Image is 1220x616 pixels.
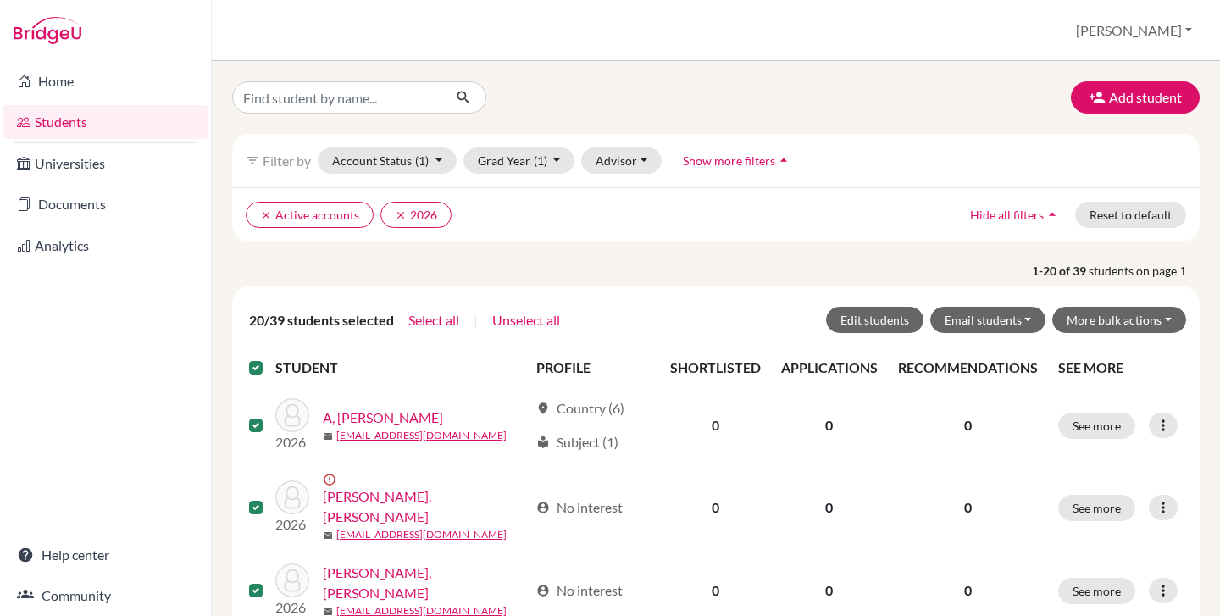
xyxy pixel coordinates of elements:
[415,153,429,168] span: (1)
[3,579,208,613] a: Community
[275,432,309,452] p: 2026
[3,229,208,263] a: Analytics
[660,388,771,463] td: 0
[491,309,561,331] button: Unselect all
[275,563,309,597] img: Antony Karikuzhy, Mathew
[232,81,442,114] input: Find student by name...
[1044,206,1061,223] i: arrow_drop_up
[526,347,659,388] th: PROFILE
[771,463,888,552] td: 0
[246,153,259,167] i: filter_list
[3,187,208,221] a: Documents
[1089,262,1200,280] span: students on page 1
[323,486,529,527] a: [PERSON_NAME], [PERSON_NAME]
[930,307,1046,333] button: Email students
[536,402,550,415] span: location_on
[683,153,775,168] span: Show more filters
[956,202,1075,228] button: Hide all filtersarrow_drop_up
[249,310,394,330] span: 20/39 students selected
[826,307,923,333] button: Edit students
[771,388,888,463] td: 0
[3,538,208,572] a: Help center
[275,347,526,388] th: STUDENT
[536,580,623,601] div: No interest
[660,347,771,388] th: SHORTLISTED
[1058,413,1135,439] button: See more
[318,147,457,174] button: Account Status(1)
[536,584,550,597] span: account_circle
[336,527,507,542] a: [EMAIL_ADDRESS][DOMAIN_NAME]
[323,530,333,541] span: mail
[888,347,1048,388] th: RECOMMENDATIONS
[536,436,550,449] span: local_library
[898,497,1038,518] p: 0
[1075,202,1186,228] button: Reset to default
[3,147,208,180] a: Universities
[1032,262,1089,280] strong: 1-20 of 39
[408,309,460,331] button: Select all
[474,310,478,330] span: |
[246,202,374,228] button: clearActive accounts
[263,153,311,169] span: Filter by
[1068,14,1200,47] button: [PERSON_NAME]
[536,501,550,514] span: account_circle
[536,432,618,452] div: Subject (1)
[336,428,507,443] a: [EMAIL_ADDRESS][DOMAIN_NAME]
[3,64,208,98] a: Home
[970,208,1044,222] span: Hide all filters
[323,473,340,486] span: error_outline
[668,147,807,174] button: Show more filtersarrow_drop_up
[275,398,309,432] img: A, Amita
[3,105,208,139] a: Students
[323,563,529,603] a: [PERSON_NAME], [PERSON_NAME]
[1052,307,1186,333] button: More bulk actions
[463,147,575,174] button: Grad Year(1)
[536,497,623,518] div: No interest
[1058,578,1135,604] button: See more
[1048,347,1193,388] th: SEE MORE
[14,17,81,44] img: Bridge-U
[395,209,407,221] i: clear
[581,147,662,174] button: Advisor
[771,347,888,388] th: APPLICATIONS
[660,463,771,552] td: 0
[1058,495,1135,521] button: See more
[898,580,1038,601] p: 0
[898,415,1038,436] p: 0
[275,514,309,535] p: 2026
[1071,81,1200,114] button: Add student
[260,209,272,221] i: clear
[536,398,624,419] div: Country (6)
[534,153,547,168] span: (1)
[275,480,309,514] img: Abraham Malayatoor, Tharian
[323,431,333,441] span: mail
[775,152,792,169] i: arrow_drop_up
[323,408,443,428] a: A, [PERSON_NAME]
[380,202,452,228] button: clear2026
